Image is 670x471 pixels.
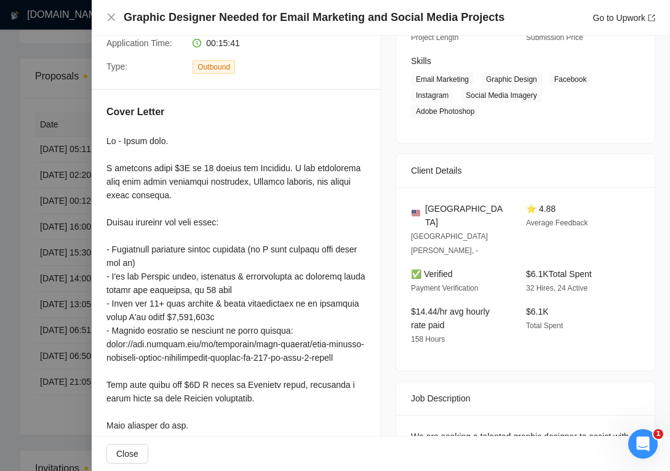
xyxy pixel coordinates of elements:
span: Adobe Photoshop [411,105,479,118]
span: [GEOGRAPHIC_DATA][PERSON_NAME], - [411,232,488,255]
span: Payment Verification [411,284,478,292]
span: Instagram [411,89,453,102]
iframe: Intercom live chat [628,429,658,459]
span: Total Spent [526,321,563,330]
button: Close [106,12,116,23]
span: Project Length [411,33,458,42]
a: Go to Upworkexport [592,13,655,23]
img: 🇺🇸 [412,209,420,217]
span: ⭐ 4.88 [526,204,556,214]
span: Application Time: [106,38,172,48]
span: Social Media Imagery [461,89,541,102]
span: Average Feedback [526,219,588,227]
button: Close [106,444,148,464]
div: Client Details [411,154,640,187]
span: Skills [411,56,431,66]
span: Facebook [549,73,592,86]
div: Job Description [411,382,640,415]
span: $6.1K [526,307,549,316]
h4: Graphic Designer Needed for Email Marketing and Social Media Projects [124,10,504,25]
span: 00:15:41 [206,38,240,48]
span: close [106,12,116,22]
span: $14.44/hr avg hourly rate paid [411,307,490,330]
span: Close [116,447,138,461]
span: $6.1K Total Spent [526,269,592,279]
span: 158 Hours [411,335,445,344]
h5: Cover Letter [106,105,164,119]
span: Type: [106,62,127,71]
span: Graphic Design [481,73,542,86]
span: 1 [653,429,663,439]
span: clock-circle [193,39,201,47]
span: export [648,14,655,22]
span: [GEOGRAPHIC_DATA] [425,202,506,229]
span: ✅ Verified [411,269,453,279]
span: Email Marketing [411,73,474,86]
span: Submission Price [526,33,583,42]
span: Outbound [193,60,235,74]
span: 32 Hires, 24 Active [526,284,588,292]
